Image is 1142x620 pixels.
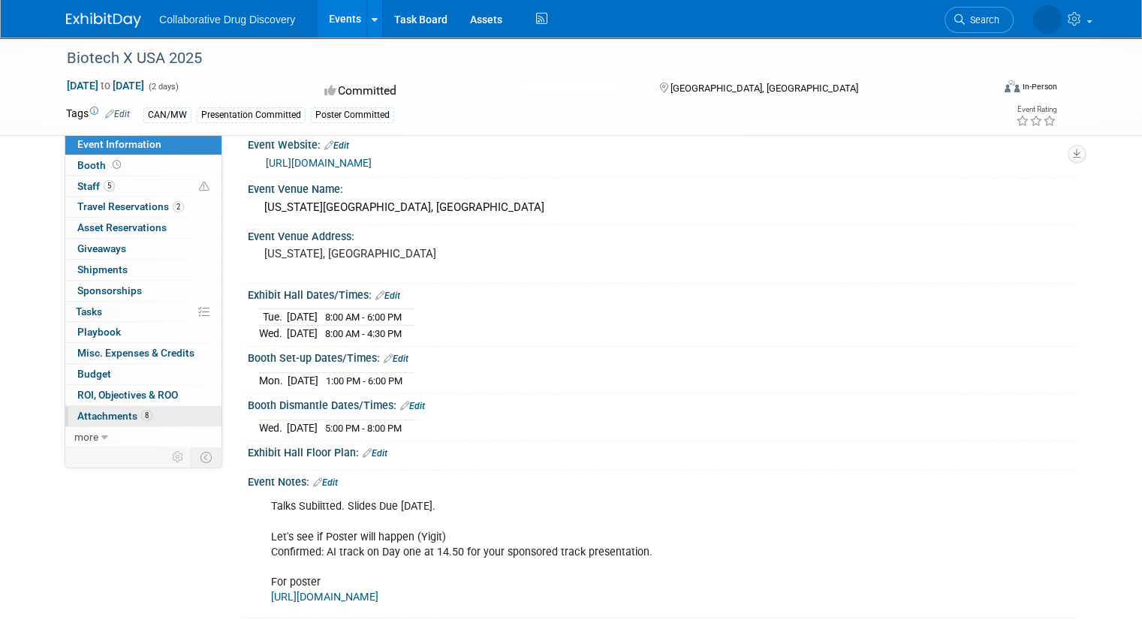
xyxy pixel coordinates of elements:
[77,221,167,233] span: Asset Reservations
[311,107,394,123] div: Poster Committed
[400,401,425,411] a: Edit
[62,45,973,72] div: Biotech X USA 2025
[65,427,221,447] a: more
[65,364,221,384] a: Budget
[248,471,1076,490] div: Event Notes:
[197,107,306,123] div: Presentation Committed
[313,477,338,488] a: Edit
[191,447,222,467] td: Toggle Event Tabs
[259,372,288,388] td: Mon.
[77,200,184,212] span: Travel Reservations
[199,180,209,194] span: Potential Scheduling Conflict -- at least one attendee is tagged in another overlapping event.
[248,225,1076,244] div: Event Venue Address:
[965,14,999,26] span: Search
[65,302,221,322] a: Tasks
[1005,80,1020,92] img: Format-Inperson.png
[66,106,130,123] td: Tags
[259,309,287,326] td: Tue.
[1022,81,1057,92] div: In-Person
[98,80,113,92] span: to
[248,394,1076,414] div: Booth Dismantle Dates/Times:
[65,134,221,155] a: Event Information
[287,309,318,326] td: [DATE]
[77,284,142,296] span: Sponsorships
[76,305,102,318] span: Tasks
[320,78,635,104] div: Committed
[287,420,318,435] td: [DATE]
[259,196,1065,219] div: [US_STATE][GEOGRAPHIC_DATA], [GEOGRAPHIC_DATA]
[271,591,378,603] a: [URL][DOMAIN_NAME]
[165,447,191,467] td: Personalize Event Tab Strip
[77,242,126,254] span: Giveaways
[670,83,858,94] span: [GEOGRAPHIC_DATA], [GEOGRAPHIC_DATA]
[77,263,128,275] span: Shipments
[65,260,221,280] a: Shipments
[65,218,221,238] a: Asset Reservations
[65,197,221,217] a: Travel Reservations2
[65,281,221,301] a: Sponsorships
[77,180,115,192] span: Staff
[363,448,387,459] a: Edit
[264,247,577,260] pre: [US_STATE], [GEOGRAPHIC_DATA]
[324,140,349,151] a: Edit
[259,420,287,435] td: Wed.
[945,7,1014,33] a: Search
[65,406,221,426] a: Attachments8
[143,107,191,123] div: CAN/MW
[248,178,1076,197] div: Event Venue Name:
[77,138,161,150] span: Event Information
[65,155,221,176] a: Booth
[288,372,318,388] td: [DATE]
[74,431,98,443] span: more
[65,176,221,197] a: Staff5
[911,78,1057,101] div: Event Format
[261,492,915,612] div: Talks Subiitted. Slides Due [DATE]. Let's see if Poster will happen (Yigit) Confirmed: AI track o...
[248,441,1076,461] div: Exhibit Hall Floor Plan:
[77,347,194,359] span: Misc. Expenses & Credits
[248,134,1076,153] div: Event Website:
[326,375,402,387] span: 1:00 PM - 6:00 PM
[65,385,221,405] a: ROI, Objectives & ROO
[325,312,402,323] span: 8:00 AM - 6:00 PM
[159,14,295,26] span: Collaborative Drug Discovery
[110,159,124,170] span: Booth not reserved yet
[248,284,1076,303] div: Exhibit Hall Dates/Times:
[375,290,400,301] a: Edit
[65,343,221,363] a: Misc. Expenses & Credits
[147,82,179,92] span: (2 days)
[77,368,111,380] span: Budget
[266,157,372,169] a: [URL][DOMAIN_NAME]
[325,423,402,434] span: 5:00 PM - 8:00 PM
[325,328,402,339] span: 8:00 AM - 4:30 PM
[65,239,221,259] a: Giveaways
[287,325,318,341] td: [DATE]
[65,322,221,342] a: Playbook
[77,326,121,338] span: Playbook
[77,159,124,171] span: Booth
[105,109,130,119] a: Edit
[384,354,408,364] a: Edit
[1016,106,1056,113] div: Event Rating
[248,347,1076,366] div: Booth Set-up Dates/Times:
[77,410,152,422] span: Attachments
[66,79,145,92] span: [DATE] [DATE]
[104,180,115,191] span: 5
[66,13,141,28] img: ExhibitDay
[141,410,152,421] span: 8
[77,389,178,401] span: ROI, Objectives & ROO
[1033,5,1062,34] img: Evan Moriarity
[173,201,184,212] span: 2
[259,325,287,341] td: Wed.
